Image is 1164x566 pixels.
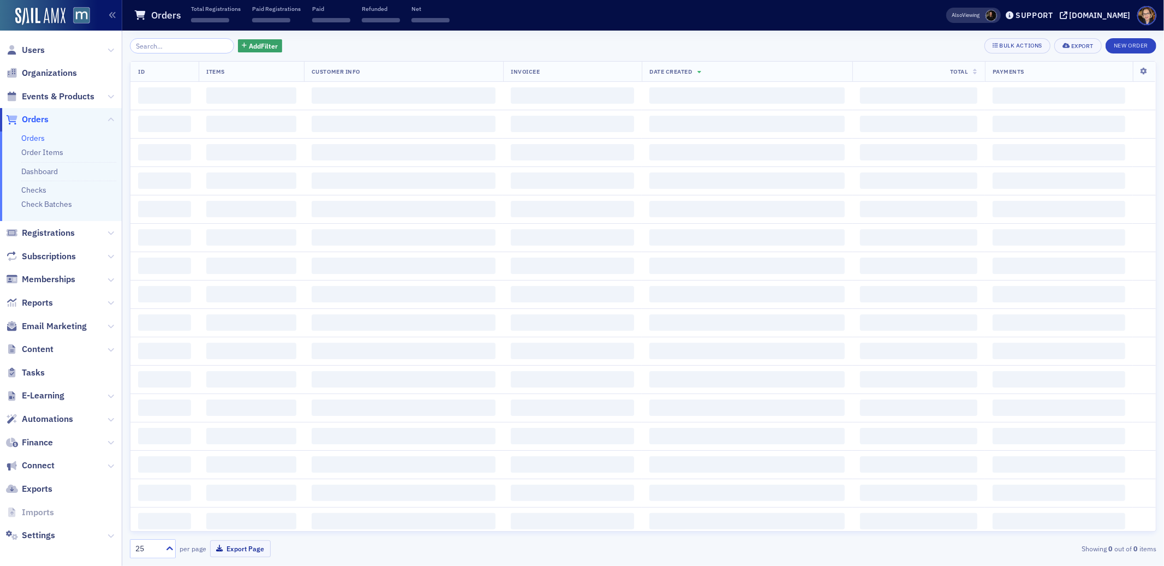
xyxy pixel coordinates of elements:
[22,413,73,425] span: Automations
[649,400,845,416] span: ‌
[138,87,191,104] span: ‌
[649,485,845,501] span: ‌
[649,87,845,104] span: ‌
[138,258,191,274] span: ‌
[6,114,49,126] a: Orders
[21,166,58,176] a: Dashboard
[6,460,55,472] a: Connect
[65,7,90,26] a: View Homepage
[1054,38,1102,53] button: Export
[138,172,191,189] span: ‌
[6,390,64,402] a: E-Learning
[6,507,54,519] a: Imports
[312,116,496,132] span: ‌
[6,529,55,541] a: Settings
[22,483,52,495] span: Exports
[860,286,977,302] span: ‌
[1070,10,1131,20] div: [DOMAIN_NAME]
[138,144,191,160] span: ‌
[138,314,191,331] span: ‌
[1106,40,1156,50] a: New Order
[649,286,845,302] span: ‌
[511,87,634,104] span: ‌
[1000,43,1042,49] div: Bulk Actions
[649,258,845,274] span: ‌
[21,133,45,143] a: Orders
[138,428,191,444] span: ‌
[22,343,53,355] span: Content
[206,286,296,302] span: ‌
[206,172,296,189] span: ‌
[138,485,191,501] span: ‌
[511,513,634,529] span: ‌
[22,367,45,379] span: Tasks
[206,314,296,331] span: ‌
[22,91,94,103] span: Events & Products
[649,513,845,529] span: ‌
[860,343,977,359] span: ‌
[1071,43,1094,49] div: Export
[993,116,1125,132] span: ‌
[511,286,634,302] span: ‌
[15,8,65,25] a: SailAMX
[138,229,191,246] span: ‌
[993,456,1125,473] span: ‌
[860,229,977,246] span: ‌
[206,428,296,444] span: ‌
[860,428,977,444] span: ‌
[21,199,72,209] a: Check Batches
[511,314,634,331] span: ‌
[22,507,54,519] span: Imports
[1060,11,1135,19] button: [DOMAIN_NAME]
[22,114,49,126] span: Orders
[1132,544,1139,553] strong: 0
[984,38,1050,53] button: Bulk Actions
[73,7,90,24] img: SailAMX
[206,485,296,501] span: ‌
[206,144,296,160] span: ‌
[1106,38,1156,53] button: New Order
[21,185,46,195] a: Checks
[22,251,76,263] span: Subscriptions
[649,428,845,444] span: ‌
[312,343,496,359] span: ‌
[6,44,45,56] a: Users
[993,428,1125,444] span: ‌
[649,144,845,160] span: ‌
[138,456,191,473] span: ‌
[6,67,77,79] a: Organizations
[993,229,1125,246] span: ‌
[22,320,87,332] span: Email Marketing
[649,172,845,189] span: ‌
[511,172,634,189] span: ‌
[138,400,191,416] span: ‌
[993,371,1125,388] span: ‌
[511,343,634,359] span: ‌
[312,172,496,189] span: ‌
[993,68,1024,75] span: Payments
[6,227,75,239] a: Registrations
[138,201,191,217] span: ‌
[249,41,278,51] span: Add Filter
[312,229,496,246] span: ‌
[511,201,634,217] span: ‌
[952,11,980,19] span: Viewing
[6,273,75,285] a: Memberships
[135,543,159,555] div: 25
[362,5,400,13] p: Refunded
[860,513,977,529] span: ‌
[6,437,53,449] a: Finance
[21,147,63,157] a: Order Items
[860,400,977,416] span: ‌
[860,456,977,473] span: ‌
[312,513,496,529] span: ‌
[511,428,634,444] span: ‌
[312,456,496,473] span: ‌
[649,371,845,388] span: ‌
[860,485,977,501] span: ‌
[312,87,496,104] span: ‌
[206,400,296,416] span: ‌
[511,116,634,132] span: ‌
[649,456,845,473] span: ‌
[22,273,75,285] span: Memberships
